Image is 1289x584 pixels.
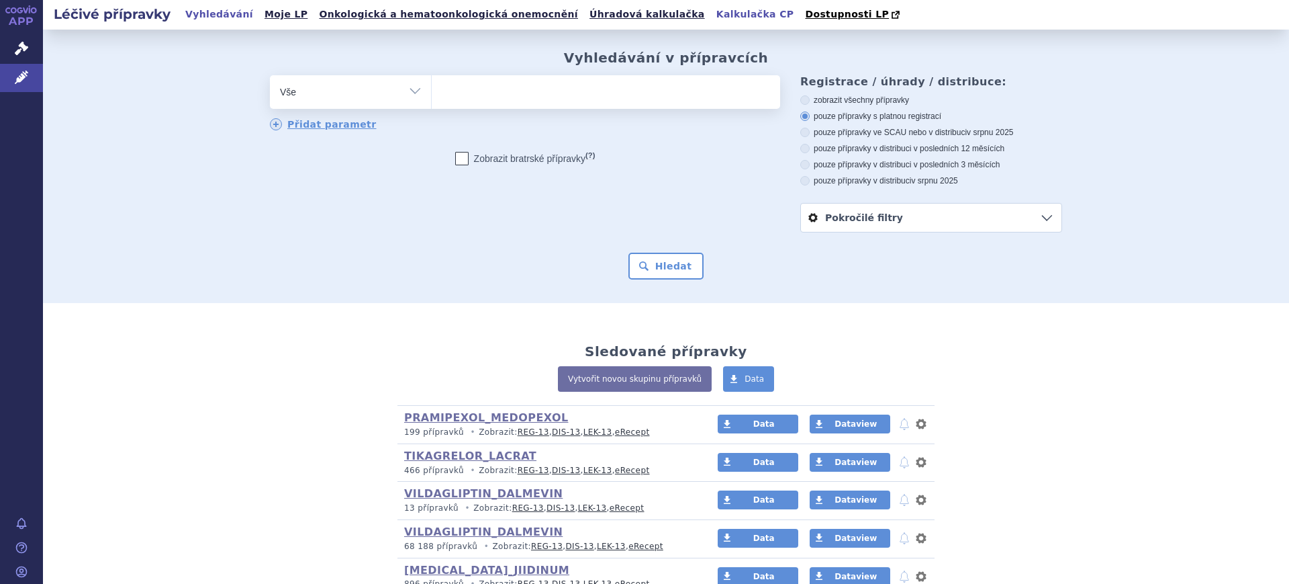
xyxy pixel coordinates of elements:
p: Zobrazit: , , , [404,541,692,552]
a: Vytvořit novou skupinu přípravků [558,366,712,392]
a: Kalkulačka CP [712,5,798,24]
span: Dataview [834,534,877,543]
button: Hledat [628,253,704,280]
i: • [481,541,493,552]
span: Dostupnosti LP [805,9,889,19]
h2: Vyhledávání v přípravcích [564,50,769,66]
a: Pokročilé filtry [801,204,1061,232]
a: LEK-13 [583,466,612,475]
a: LEK-13 [583,427,612,437]
span: 466 přípravků [404,466,464,475]
a: Data [718,415,798,433]
a: eRecept [628,542,663,551]
button: nastavení [914,454,928,470]
i: • [467,465,479,476]
a: eRecept [615,427,650,437]
span: 68 188 přípravků [404,542,477,551]
span: v srpnu 2025 [967,128,1013,137]
i: • [467,427,479,438]
span: Data [753,572,775,581]
a: Onkologická a hematoonkologická onemocnění [315,5,582,24]
a: Vyhledávání [181,5,257,24]
abbr: (?) [585,151,595,160]
a: DIS-13 [552,466,580,475]
button: notifikace [898,492,911,508]
a: Dostupnosti LP [801,5,906,24]
button: nastavení [914,492,928,508]
button: nastavení [914,416,928,432]
span: 13 přípravků [404,503,459,513]
label: pouze přípravky s platnou registrací [800,111,1062,122]
h3: Registrace / úhrady / distribuce: [800,75,1062,88]
span: 199 přípravků [404,427,464,437]
label: zobrazit všechny přípravky [800,95,1062,106]
span: Data [753,458,775,467]
span: Dataview [834,495,877,505]
h2: Sledované přípravky [585,343,747,360]
span: Data [753,495,775,505]
span: Dataview [834,458,877,467]
span: Data [753,419,775,429]
a: DIS-13 [565,542,593,551]
label: pouze přípravky v distribuci [800,175,1062,186]
a: Dataview [810,529,890,548]
a: VILDAGLIPTIN_DALMEVIN [404,487,563,500]
a: REG-13 [531,542,563,551]
p: Zobrazit: , , , [404,427,692,438]
label: pouze přípravky ve SCAU nebo v distribuci [800,127,1062,138]
a: PRAMIPEXOL_MEDOPEXOL [404,411,568,424]
a: eRecept [615,466,650,475]
span: Dataview [834,572,877,581]
button: nastavení [914,530,928,546]
a: eRecept [610,503,644,513]
span: Dataview [834,419,877,429]
i: • [461,503,473,514]
h2: Léčivé přípravky [43,5,181,24]
button: notifikace [898,530,911,546]
p: Zobrazit: , , , [404,465,692,476]
label: pouze přípravky v distribuci v posledních 12 měsících [800,143,1062,154]
button: notifikace [898,416,911,432]
a: Dataview [810,491,890,509]
span: Data [753,534,775,543]
a: REG-13 [518,466,549,475]
a: REG-13 [518,427,549,437]
a: DIS-13 [552,427,580,437]
a: TIKAGRELOR_LACRAT [404,450,536,462]
a: Dataview [810,415,890,433]
a: Data [723,366,774,392]
label: Zobrazit bratrské přípravky [455,152,595,165]
a: Data [718,491,798,509]
label: pouze přípravky v distribuci v posledních 3 měsících [800,159,1062,170]
a: VILDAGLIPTIN_DALMEVIN [404,526,563,538]
span: Data [745,374,764,384]
a: Přidat parametr [270,118,377,130]
a: Data [718,529,798,548]
button: notifikace [898,454,911,470]
a: Úhradová kalkulačka [585,5,709,24]
a: DIS-13 [546,503,575,513]
a: Moje LP [260,5,312,24]
a: LEK-13 [597,542,626,551]
p: Zobrazit: , , , [404,503,692,514]
a: LEK-13 [578,503,607,513]
a: [MEDICAL_DATA]_JIIDINUM [404,564,569,577]
a: Data [718,453,798,472]
span: v srpnu 2025 [911,176,957,185]
a: Dataview [810,453,890,472]
a: REG-13 [512,503,544,513]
